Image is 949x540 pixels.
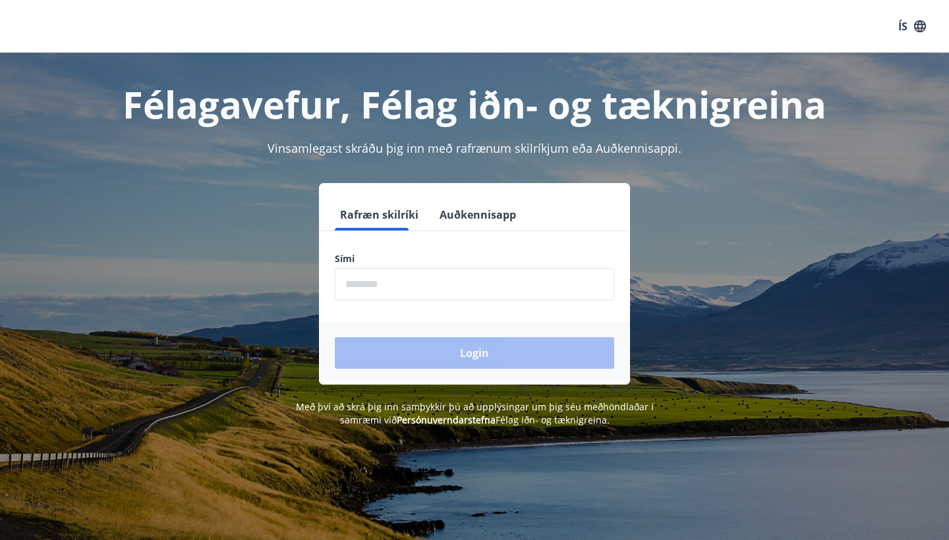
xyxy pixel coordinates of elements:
[335,199,424,230] button: Rafræn skilríki
[16,79,933,129] h1: Félagavefur, Félag iðn- og tæknigreina
[397,414,496,426] a: Persónuverndarstefna
[891,14,933,38] button: ÍS
[335,252,614,265] label: Sími
[296,400,654,426] span: Með því að skrá þig inn samþykkir þú að upplýsingar um þig séu meðhöndlaðar í samræmi við Félag i...
[434,199,521,230] button: Auðkennisapp
[268,140,681,156] span: Vinsamlegast skráðu þig inn með rafrænum skilríkjum eða Auðkennisappi.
